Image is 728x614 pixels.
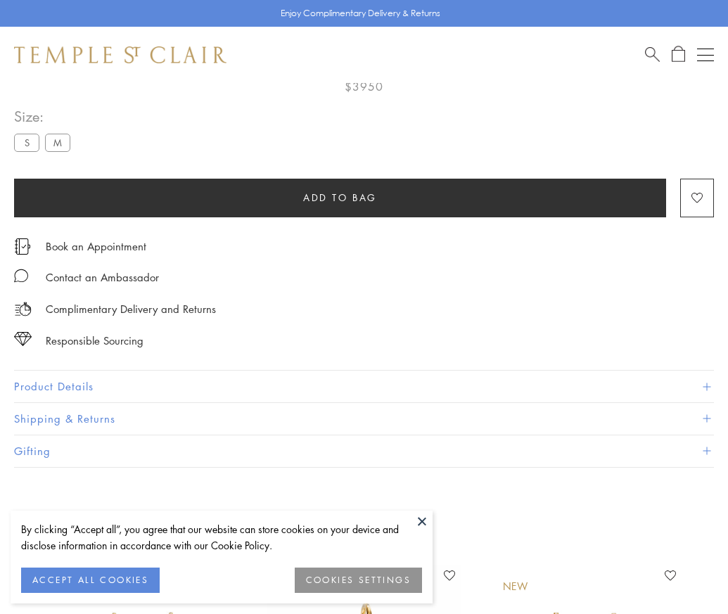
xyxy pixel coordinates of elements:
div: Contact an Ambassador [46,269,159,286]
a: Search [645,46,660,63]
label: S [14,134,39,151]
button: Gifting [14,435,714,467]
img: icon_appointment.svg [14,238,31,255]
span: Size: [14,105,76,128]
label: M [45,134,70,151]
img: icon_delivery.svg [14,300,32,318]
button: Shipping & Returns [14,403,714,435]
div: Responsible Sourcing [46,332,143,350]
button: Add to bag [14,179,666,217]
div: By clicking “Accept all”, you agree that our website can store cookies on your device and disclos... [21,521,422,554]
p: Complimentary Delivery and Returns [46,300,216,318]
button: COOKIES SETTINGS [295,568,422,593]
img: Temple St. Clair [14,46,226,63]
button: Product Details [14,371,714,402]
a: Open Shopping Bag [672,46,685,63]
img: icon_sourcing.svg [14,332,32,346]
button: Open navigation [697,46,714,63]
div: New [503,579,528,594]
p: Enjoy Complimentary Delivery & Returns [281,6,440,20]
span: Add to bag [303,190,377,205]
a: Book an Appointment [46,238,146,254]
img: MessageIcon-01_2.svg [14,269,28,283]
span: $3950 [345,77,383,96]
button: ACCEPT ALL COOKIES [21,568,160,593]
